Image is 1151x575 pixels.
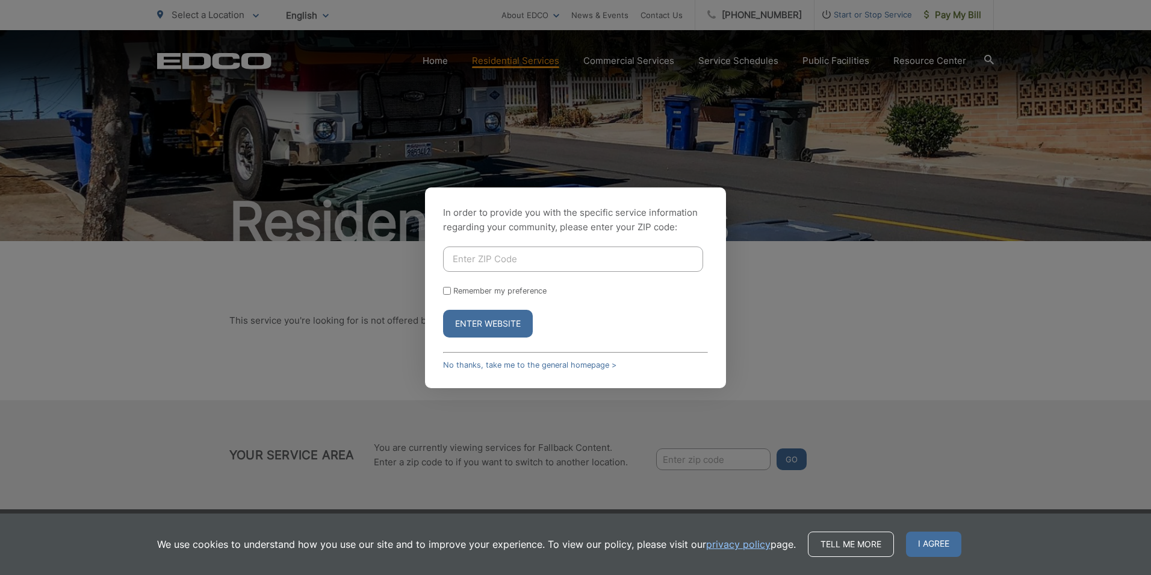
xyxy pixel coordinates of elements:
input: Enter ZIP Code [443,247,703,272]
a: No thanks, take me to the general homepage > [443,360,616,369]
label: Remember my preference [453,286,547,295]
p: We use cookies to understand how you use our site and to improve your experience. To view our pol... [157,537,796,551]
p: In order to provide you with the specific service information regarding your community, please en... [443,206,708,234]
span: I agree [906,532,961,557]
a: Tell me more [808,532,894,557]
a: privacy policy [706,537,771,551]
button: Enter Website [443,310,533,338]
